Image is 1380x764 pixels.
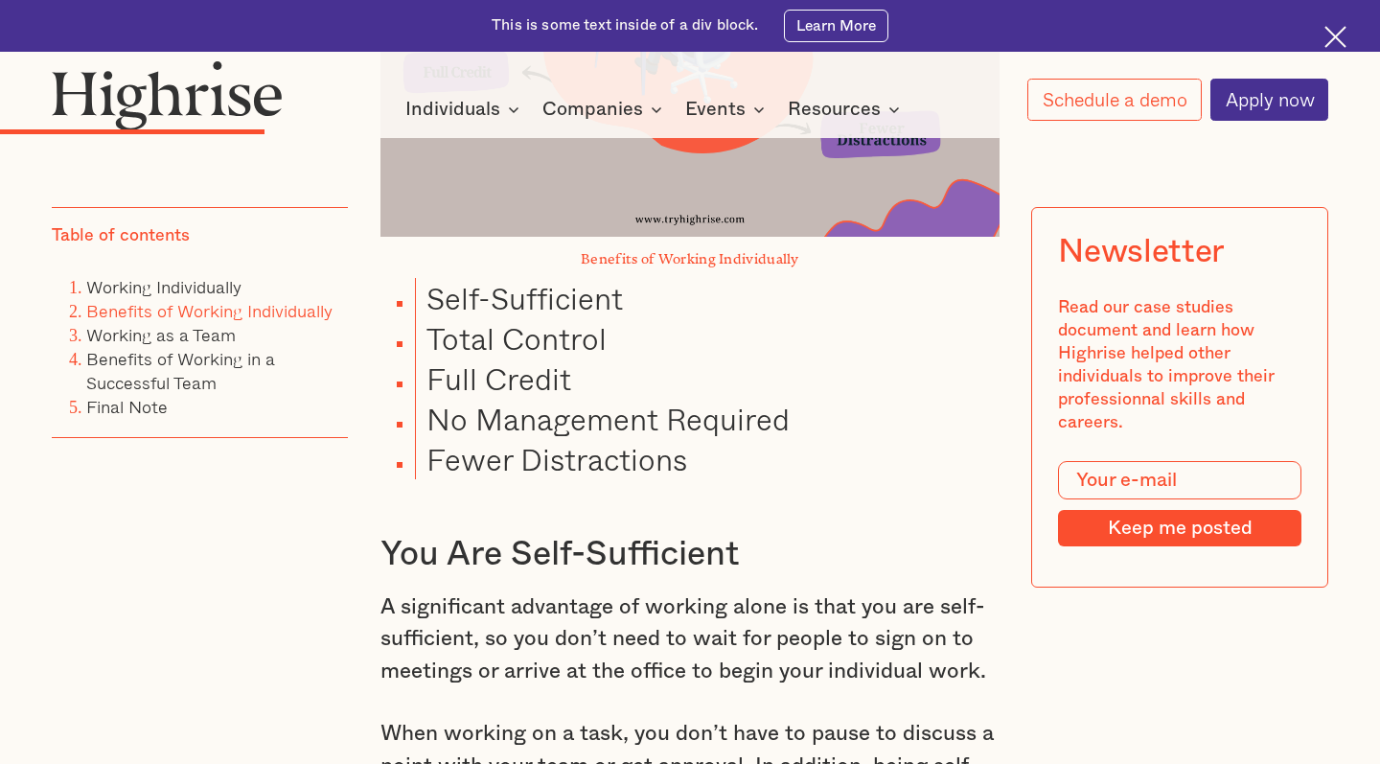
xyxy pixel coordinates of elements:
[1210,79,1328,121] a: Apply now
[380,533,1000,576] h3: You Are Self-Sufficient
[1059,511,1301,547] input: Keep me posted
[415,399,1000,439] li: No Management Required
[1027,79,1201,121] a: Schedule a demo
[1059,234,1226,271] div: Newsletter
[542,98,643,121] div: Companies
[1059,297,1301,435] div: Read our case studies document and learn how Highrise helped other individuals to improve their p...
[788,98,881,121] div: Resources
[415,318,1000,359] li: Total Control
[405,98,500,121] div: Individuals
[788,98,906,121] div: Resources
[86,345,275,396] a: Benefits of Working in a Successful Team
[542,98,668,121] div: Companies
[581,251,799,260] strong: Benefits of Working Individually
[1059,461,1301,547] form: Modal Form
[784,10,887,43] a: Learn More
[1324,26,1346,48] img: Cross icon
[415,278,1000,318] li: Self-Sufficient
[52,225,190,248] div: Table of contents
[52,60,283,130] img: Highrise logo
[685,98,770,121] div: Events
[405,98,525,121] div: Individuals
[415,439,1000,479] li: Fewer Distractions
[1059,461,1301,500] input: Your e-mail
[492,15,758,35] div: This is some text inside of a div block.
[685,98,746,121] div: Events
[415,359,1000,399] li: Full Credit
[86,393,168,420] a: Final Note
[380,591,1000,688] p: A significant advantage of working alone is that you are self-sufficient, so you don’t need to wa...
[86,273,241,300] a: Working Individually
[86,297,333,324] a: Benefits of Working Individually
[86,321,236,348] a: Working as a Team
